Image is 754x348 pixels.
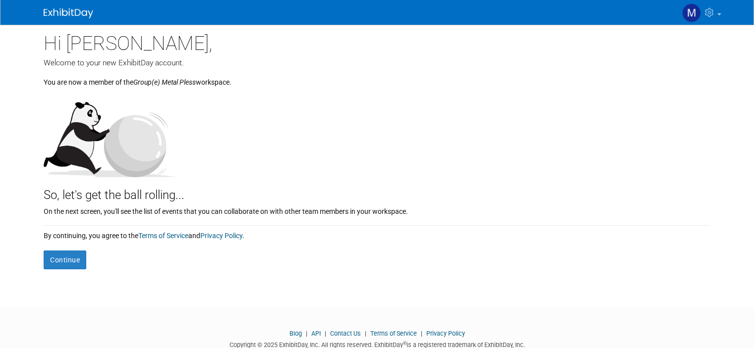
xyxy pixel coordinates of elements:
img: Let's get the ball rolling [44,92,177,177]
a: API [311,330,321,337]
div: Hi [PERSON_NAME], [44,25,710,57]
a: Privacy Policy [426,330,465,337]
a: Privacy Policy [200,232,242,240]
div: On the next screen, you'll see the list of events that you can collaborate on with other team mem... [44,204,710,216]
a: Contact Us [330,330,361,337]
div: Welcome to your new ExhibitDay account. [44,57,710,68]
a: Terms of Service [370,330,417,337]
div: By continuing, you agree to the and . [44,226,710,241]
div: You are now a member of the workspace. [44,68,710,87]
i: Group(e) Metal Pless [133,78,196,86]
a: Blog [290,330,302,337]
span: | [322,330,329,337]
div: So, let's get the ball rolling... [44,177,710,204]
span: | [362,330,369,337]
button: Continue [44,250,86,269]
a: Terms of Service [138,232,188,240]
span: | [303,330,310,337]
span: | [418,330,425,337]
img: ExhibitDay [44,8,93,18]
sup: ® [403,341,406,346]
img: Maxime MARTIN [682,3,701,22]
